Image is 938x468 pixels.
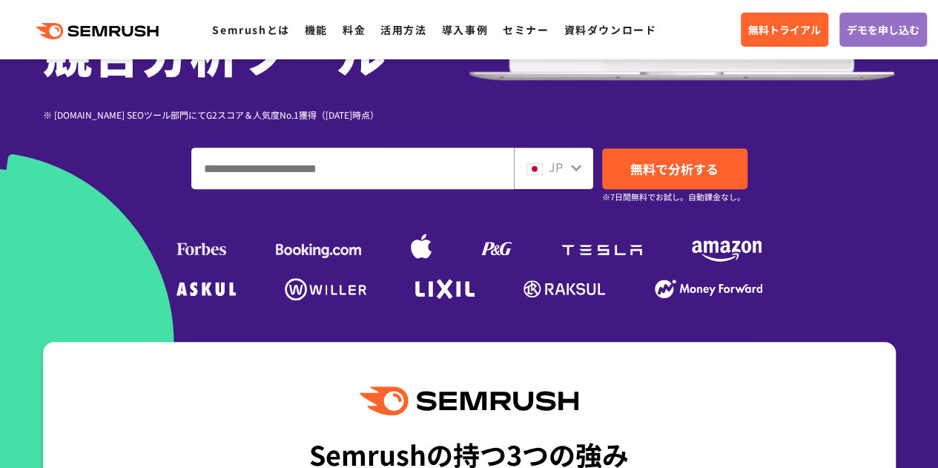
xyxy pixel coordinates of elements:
[360,386,578,415] img: Semrush
[343,22,366,37] a: 料金
[212,22,289,37] a: Semrushとは
[503,22,549,37] a: セミナー
[748,22,821,38] span: 無料トライアル
[847,22,919,38] span: デモを申し込む
[305,22,328,37] a: 機能
[43,108,469,122] div: ※ [DOMAIN_NAME] SEOツール部門にてG2スコア＆人気度No.1獲得（[DATE]時点）
[192,148,513,188] input: ドメイン、キーワードまたはURLを入力してください
[442,22,488,37] a: 導入事例
[839,13,927,47] a: デモを申し込む
[741,13,828,47] a: 無料トライアル
[549,158,563,176] span: JP
[602,148,747,189] a: 無料で分析する
[602,190,745,204] small: ※7日間無料でお試し。自動課金なし。
[630,159,719,178] span: 無料で分析する
[380,22,426,37] a: 活用方法
[564,22,656,37] a: 資料ダウンロード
